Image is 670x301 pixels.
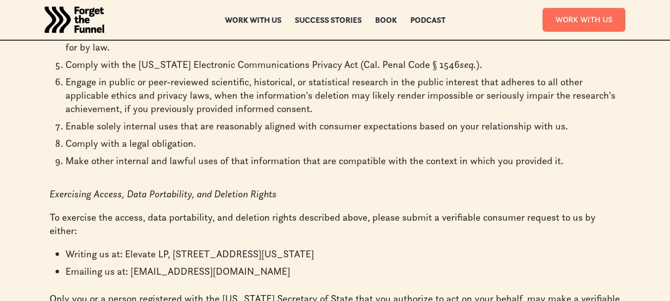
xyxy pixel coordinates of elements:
em: Exercising Access, Data Portability, and Deletion Rights [50,187,277,200]
li: Comply with the [US_STATE] Electronic Communications Privacy Act (Cal. Penal Code § 1546 ). [65,58,620,71]
li: Writing us at: Elevate LP, [STREET_ADDRESS][US_STATE] [65,247,620,261]
li: Emailing us at: [EMAIL_ADDRESS][DOMAIN_NAME] [65,265,620,278]
a: Work with us [225,16,281,23]
a: Podcast [410,16,445,23]
p: To exercise the access, data portability, and deletion rights described above, please submit a ve... [50,211,620,238]
li: Engage in public or peer-reviewed scientific, historical, or statistical research in the public i... [65,75,620,116]
li: Comply with a legal obligation. [65,137,620,150]
em: seq. [460,58,476,71]
a: Work With Us [543,8,625,31]
a: Book [375,16,397,23]
li: Enable solely internal uses that are reasonably aligned with consumer expectations based on your ... [65,120,620,133]
li: Make other internal and lawful uses of that information that are compatible with the context in w... [65,154,620,168]
a: Success Stories [295,16,362,23]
